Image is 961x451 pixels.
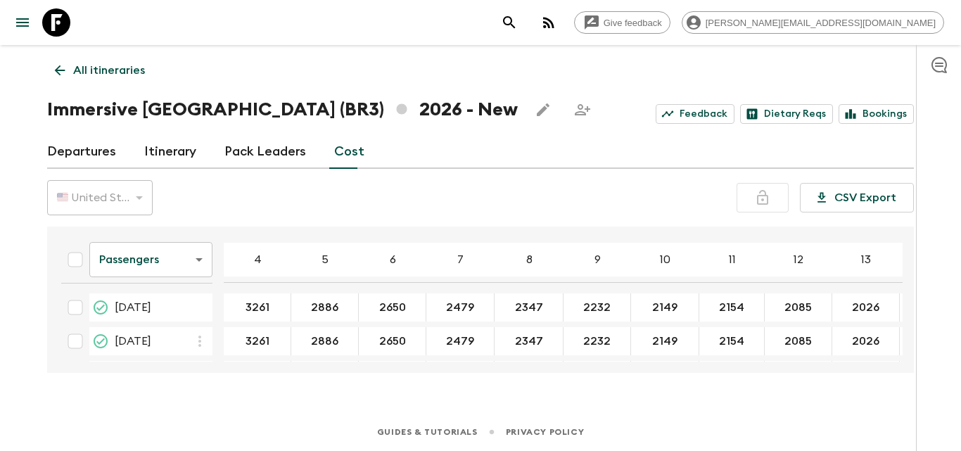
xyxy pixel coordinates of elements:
button: 3228 [227,361,288,389]
button: 2001 [836,361,896,389]
button: search adventures [495,8,523,37]
div: 28 Mar 2026; 11 [699,361,765,389]
div: 28 Feb 2026; 10 [631,327,699,355]
button: 2026 [835,327,896,355]
div: 10 Jan 2026; 10 [631,293,699,322]
button: 2650 [362,293,423,322]
button: 2886 [294,293,355,322]
a: Privacy Policy [506,424,584,440]
div: 10 Jan 2026; 8 [495,293,564,322]
div: [PERSON_NAME][EMAIL_ADDRESS][DOMAIN_NAME] [682,11,944,34]
svg: Guaranteed [92,299,109,316]
button: 2347 [498,293,560,322]
button: 2620 [362,361,423,389]
div: Passengers [89,240,212,279]
p: All itineraries [73,62,145,79]
h1: Immersive [GEOGRAPHIC_DATA] (BR3) 2026 - New [47,96,518,124]
div: 10 Jan 2026; 12 [765,293,832,322]
button: 2451 [431,361,490,389]
span: Share this itinerary [568,96,597,124]
div: 28 Mar 2026; 10 [631,361,699,389]
div: 28 Mar 2026; 9 [564,361,631,389]
button: CSV Export [800,183,914,212]
a: Guides & Tutorials [377,424,478,440]
div: 28 Feb 2026; 6 [359,327,426,355]
p: 5 [322,251,329,268]
button: menu [8,8,37,37]
button: 2650 [362,327,423,355]
a: Bookings [839,104,914,124]
p: 13 [861,251,871,268]
span: [DATE] [115,299,151,316]
button: 2205 [566,361,628,389]
div: Select all [61,246,89,274]
div: 🇺🇸 United States Dollar (USD) [47,178,153,217]
a: Cost [334,135,364,169]
div: 28 Feb 2026; 8 [495,327,564,355]
a: Itinerary [144,135,196,169]
div: 28 Mar 2026; 7 [426,361,495,389]
div: 28 Feb 2026; 9 [564,327,631,355]
a: Give feedback [574,11,670,34]
svg: On Sale [92,333,109,350]
button: 2347 [498,327,560,355]
span: [PERSON_NAME][EMAIL_ADDRESS][DOMAIN_NAME] [698,18,943,28]
button: 3261 [229,327,286,355]
a: Feedback [656,104,734,124]
a: All itineraries [47,56,153,84]
p: 4 [254,251,262,268]
div: 28 Mar 2026; 4 [224,361,291,389]
p: 8 [526,251,533,268]
a: Departures [47,135,116,169]
div: 28 Mar 2026; 12 [765,361,832,389]
span: Give feedback [596,18,670,28]
button: 2059 [768,361,829,389]
div: 10 Jan 2026; 5 [291,293,359,322]
button: 2479 [429,293,491,322]
button: 2149 [635,327,694,355]
div: 28 Feb 2026; 13 [832,327,900,355]
div: 10 Jan 2026; 9 [564,293,631,322]
button: 2154 [702,327,761,355]
button: 2149 [635,293,694,322]
div: 10 Jan 2026; 4 [224,293,291,322]
button: Edit this itinerary [529,96,557,124]
div: 10 Jan 2026; 7 [426,293,495,322]
div: 28 Feb 2026; 11 [699,327,765,355]
p: 6 [390,251,396,268]
div: 28 Mar 2026; 8 [495,361,564,389]
p: 11 [729,251,736,268]
a: Dietary Reqs [740,104,833,124]
button: 2232 [566,327,628,355]
p: 10 [660,251,670,268]
button: 2479 [429,327,491,355]
div: 28 Mar 2026; 5 [291,361,359,389]
button: 3261 [229,293,286,322]
button: 2085 [768,293,829,322]
a: Pack Leaders [224,135,306,169]
button: 2127 [702,361,761,389]
div: 28 Mar 2026; 13 [832,361,900,389]
button: 2123 [636,361,694,389]
div: 28 Mar 2026; 6 [359,361,426,389]
div: 10 Jan 2026; 6 [359,293,426,322]
div: 28 Feb 2026; 12 [765,327,832,355]
button: 2320 [498,361,559,389]
p: 9 [594,251,601,268]
button: 2026 [835,293,896,322]
div: 28 Feb 2026; 7 [426,327,495,355]
button: 2085 [768,327,829,355]
div: 10 Jan 2026; 11 [699,293,765,322]
div: 10 Jan 2026; 13 [832,293,900,322]
button: 2154 [702,293,761,322]
div: 28 Feb 2026; 4 [224,327,291,355]
button: 2886 [294,327,355,355]
button: 2855 [295,361,355,389]
button: 2232 [566,293,628,322]
p: 7 [457,251,464,268]
div: 28 Feb 2026; 5 [291,327,359,355]
p: 12 [794,251,803,268]
span: [DATE] [115,333,151,350]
